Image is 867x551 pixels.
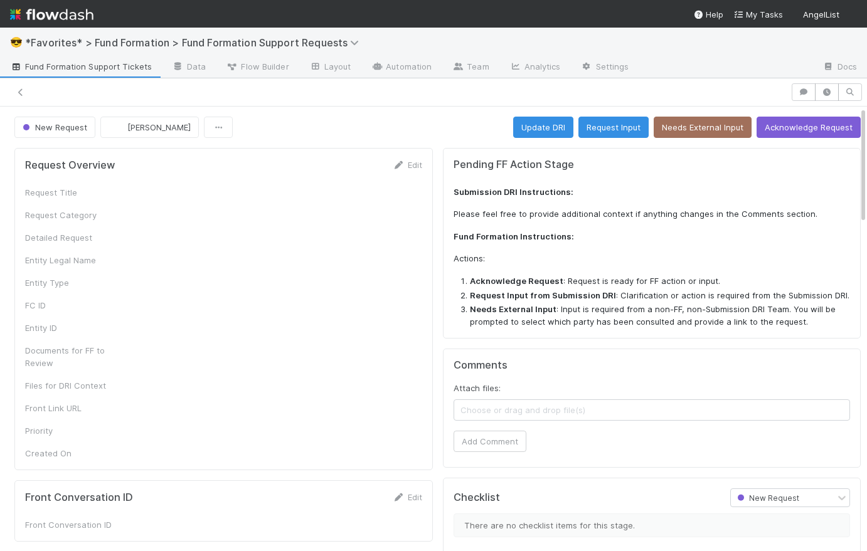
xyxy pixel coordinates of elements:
[25,491,133,504] h5: Front Conversation ID
[14,117,95,138] button: New Request
[127,122,191,132] span: [PERSON_NAME]
[454,431,526,452] button: Add Comment
[25,322,119,334] div: Entity ID
[454,491,500,504] h5: Checklist
[20,122,87,132] span: New Request
[454,513,851,537] div: There are no checklist items for this stage.
[513,117,573,138] button: Update DRI
[25,209,119,221] div: Request Category
[454,359,851,372] h5: Comments
[454,208,851,221] p: Please feel free to provide additional context if anything changes in the Comments section.
[216,58,299,78] a: Flow Builder
[571,58,639,78] a: Settings
[803,9,839,19] span: AngelList
[25,159,115,172] h5: Request Overview
[10,60,152,73] span: Fund Formation Support Tickets
[25,518,119,531] div: Front Conversation ID
[25,402,119,414] div: Front Link URL
[470,304,556,314] strong: Needs External Input
[25,186,119,199] div: Request Title
[470,303,851,328] li: : Input is required from a non-FF, non-Submission DRI Team. You will be prompted to select which ...
[454,382,501,394] label: Attach files:
[111,121,124,134] img: avatar_b467e446-68e1-4310-82a7-76c532dc3f4b.png
[162,58,216,78] a: Data
[299,58,361,78] a: Layout
[25,231,119,244] div: Detailed Request
[470,290,616,300] strong: Request Input from Submission DRI
[442,58,499,78] a: Team
[454,253,851,265] p: Actions:
[226,60,289,73] span: Flow Builder
[361,58,442,78] a: Automation
[470,275,851,288] li: : Request is ready for FF action or input.
[25,447,119,459] div: Created On
[733,9,783,19] span: My Tasks
[499,58,571,78] a: Analytics
[25,379,119,392] div: Files for DRI Context
[10,4,93,25] img: logo-inverted-e16ddd16eac7371096b0.svg
[757,117,861,138] button: Acknowledge Request
[393,160,422,170] a: Edit
[25,254,119,266] div: Entity Legal Name
[454,231,574,241] strong: Fund Formation Instructions:
[735,493,799,503] span: New Request
[10,37,23,48] span: 😎
[454,400,850,420] span: Choose or drag and drop file(s)
[25,424,119,437] div: Priority
[693,8,723,21] div: Help
[454,187,573,197] strong: Submission DRI Instructions:
[844,9,857,21] img: avatar_b467e446-68e1-4310-82a7-76c532dc3f4b.png
[733,8,783,21] a: My Tasks
[100,117,199,138] button: [PERSON_NAME]
[470,276,563,286] strong: Acknowledge Request
[393,492,422,502] a: Edit
[654,117,752,138] button: Needs External Input
[578,117,649,138] button: Request Input
[454,159,851,171] h5: Pending FF Action Stage
[25,276,119,289] div: Entity Type
[25,36,365,49] span: *Favorites* > Fund Formation > Fund Formation Support Requests
[470,290,851,302] li: : Clarification or action is required from the Submission DRI.
[25,299,119,312] div: FC ID
[25,344,119,369] div: Documents for FF to Review
[812,58,867,78] a: Docs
